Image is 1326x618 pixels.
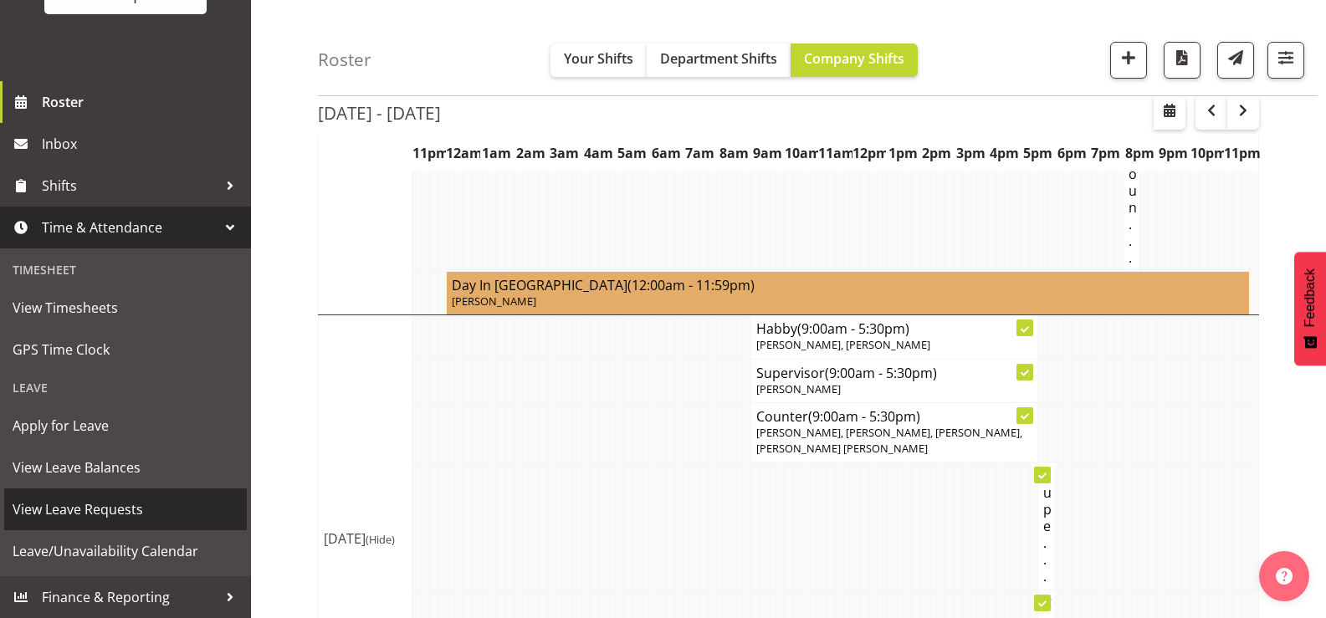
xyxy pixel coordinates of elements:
h4: Roster [318,50,371,69]
th: 3pm [954,134,987,172]
th: 10pm [1190,134,1224,172]
img: help-xxl-2.png [1276,568,1293,585]
div: Timesheet [4,253,247,287]
th: 11am [818,134,852,172]
button: Department Shifts [647,43,791,77]
h4: Supe... [1043,467,1049,585]
th: 6am [649,134,683,172]
button: Select a specific date within the roster. [1154,96,1185,130]
th: 4am [581,134,615,172]
h4: Day In [GEOGRAPHIC_DATA] [452,277,1244,294]
th: 9pm [1157,134,1190,172]
span: GPS Time Clock [13,337,238,362]
span: [PERSON_NAME] [756,381,841,396]
h4: Supervisor [756,365,1033,381]
a: View Timesheets [4,287,247,329]
span: [PERSON_NAME], [PERSON_NAME], [PERSON_NAME], [PERSON_NAME] [PERSON_NAME] [756,425,1022,456]
span: [PERSON_NAME], [PERSON_NAME] [756,337,930,352]
span: View Timesheets [13,295,238,320]
th: 2pm [919,134,953,172]
th: 2am [514,134,547,172]
span: Finance & Reporting [42,585,218,610]
span: (9:00am - 5:30pm) [808,407,920,426]
span: Your Shifts [564,49,633,68]
button: Company Shifts [791,43,918,77]
th: 1pm [886,134,919,172]
th: 8am [717,134,750,172]
h4: Habby [756,320,1033,337]
button: Feedback - Show survey [1294,252,1326,365]
th: 8pm [1123,134,1156,172]
th: 7pm [1089,134,1123,172]
th: 12pm [852,134,886,172]
span: Feedback [1303,268,1318,327]
button: Download a PDF of the roster according to the set date range. [1164,42,1201,79]
span: Apply for Leave [13,413,238,438]
span: View Leave Requests [13,497,238,522]
a: View Leave Requests [4,488,247,530]
h4: Coun... [1129,149,1134,266]
span: Company Shifts [804,49,904,68]
span: Shifts [42,173,218,198]
div: Leave [4,370,247,405]
span: Inbox [42,131,243,156]
span: [PERSON_NAME] [452,294,536,309]
h2: [DATE] - [DATE] [318,102,441,124]
th: 9am [750,134,784,172]
span: View Leave Balances [13,455,238,480]
th: 11pm [1224,134,1258,172]
button: Filter Shifts [1267,42,1304,79]
span: Leave/Unavailability Calendar [13,539,238,564]
th: 6pm [1055,134,1088,172]
button: Send a list of all shifts for the selected filtered period to all rostered employees. [1217,42,1254,79]
th: 1am [480,134,514,172]
th: 5am [616,134,649,172]
th: 3am [548,134,581,172]
a: GPS Time Clock [4,329,247,370]
span: Roster [42,89,243,115]
th: 11pm [412,134,446,172]
span: (12:00am - 11:59pm) [627,276,755,294]
th: 10am [785,134,818,172]
span: Department Shifts [660,49,777,68]
span: (9:00am - 5:30pm) [825,364,937,382]
th: 4pm [987,134,1021,172]
span: (Hide) [366,532,395,547]
a: View Leave Balances [4,447,247,488]
th: 5pm [1021,134,1055,172]
h4: Counter [756,408,1033,425]
th: 12am [446,134,479,172]
span: (9:00am - 5:30pm) [797,319,909,338]
th: 7am [683,134,716,172]
button: Your Shifts [550,43,647,77]
a: Apply for Leave [4,405,247,447]
span: Time & Attendance [42,215,218,240]
a: Leave/Unavailability Calendar [4,530,247,572]
button: Add a new shift [1110,42,1147,79]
